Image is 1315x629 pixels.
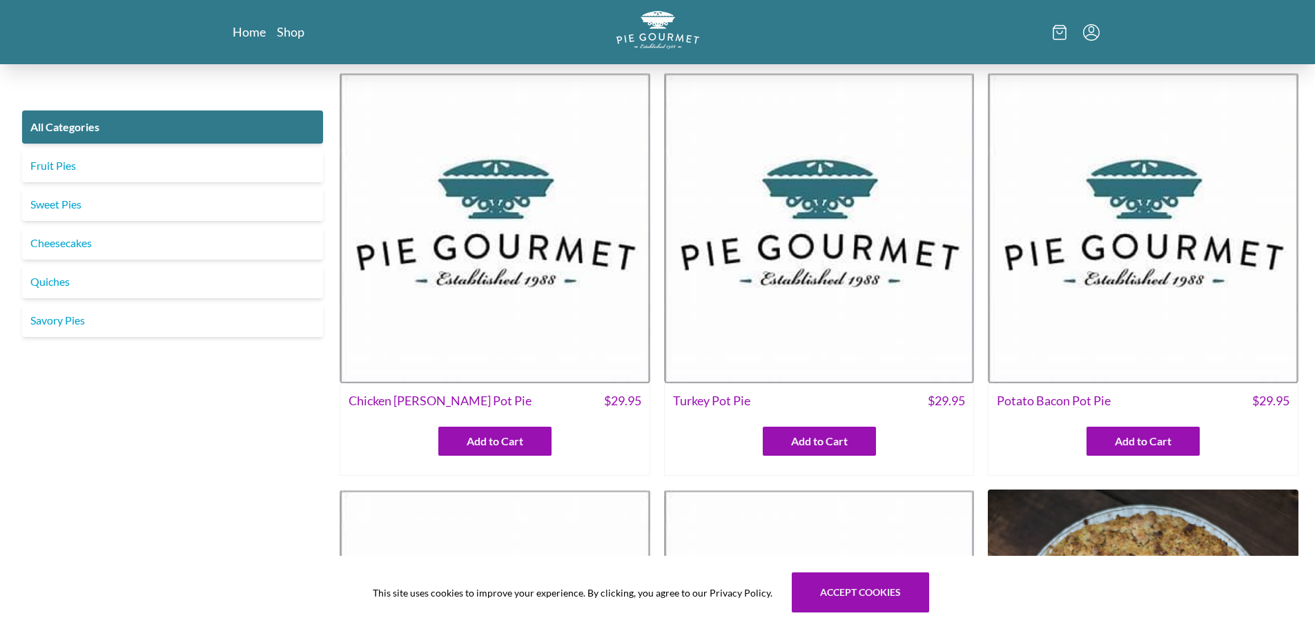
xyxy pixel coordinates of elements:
[22,265,323,298] a: Quiches
[988,72,1298,383] img: Potato Bacon Pot Pie
[616,11,699,53] a: Logo
[22,110,323,144] a: All Categories
[1083,24,1100,41] button: Menu
[233,23,266,40] a: Home
[277,23,304,40] a: Shop
[763,427,876,456] button: Add to Cart
[373,586,772,600] span: This site uses cookies to improve your experience. By clicking, you agree to our Privacy Policy.
[673,391,750,410] span: Turkey Pot Pie
[791,433,848,449] span: Add to Cart
[22,149,323,182] a: Fruit Pies
[928,391,965,410] span: $ 29.95
[792,572,929,612] button: Accept cookies
[604,391,641,410] span: $ 29.95
[1115,433,1171,449] span: Add to Cart
[664,72,975,383] img: Turkey Pot Pie
[340,72,650,383] img: Chicken Curry Pot Pie
[22,304,323,337] a: Savory Pies
[22,226,323,260] a: Cheesecakes
[349,391,532,410] span: Chicken [PERSON_NAME] Pot Pie
[616,11,699,49] img: logo
[438,427,552,456] button: Add to Cart
[467,433,523,449] span: Add to Cart
[1252,391,1289,410] span: $ 29.95
[997,391,1111,410] span: Potato Bacon Pot Pie
[22,188,323,221] a: Sweet Pies
[1087,427,1200,456] button: Add to Cart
